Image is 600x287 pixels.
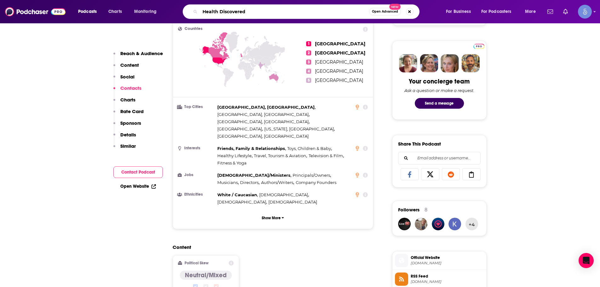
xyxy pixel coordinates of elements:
span: Toys, Children & Baby [287,146,331,151]
span: , [261,179,294,186]
span: [GEOGRAPHIC_DATA] [217,126,262,131]
span: [GEOGRAPHIC_DATA] [315,68,363,74]
span: , [217,125,263,133]
span: [GEOGRAPHIC_DATA] [315,59,363,65]
span: Official Website [411,255,484,261]
span: , [217,104,316,111]
span: , [217,172,291,179]
span: , [217,198,267,206]
span: New [389,4,401,10]
span: , [217,152,253,159]
span: [GEOGRAPHIC_DATA] [315,50,365,56]
input: Search podcasts, credits, & more... [200,7,369,17]
span: 3 [306,60,311,65]
h3: Top Cities [178,105,215,109]
span: White / Caucasian [217,192,257,197]
span: [DEMOGRAPHIC_DATA] [268,199,317,204]
button: Contacts [113,85,141,97]
p: Contacts [120,85,141,91]
span: 1 [306,41,311,46]
a: Charts [104,7,126,17]
img: Sydney Profile [399,54,417,72]
h3: Jobs [178,173,215,177]
h2: Content [173,244,369,250]
span: Charts [108,7,122,16]
h4: Neutral/Mixed [185,271,227,279]
span: feeds.redcircle.com [411,279,484,284]
span: 5 [306,78,311,83]
button: Sponsors [113,120,141,132]
span: For Podcasters [481,7,511,16]
span: , [287,145,332,152]
button: Show profile menu [578,5,592,19]
span: , [240,179,260,186]
button: open menu [442,7,479,17]
button: Similar [113,143,136,155]
span: [DEMOGRAPHIC_DATA] [217,199,266,204]
span: [GEOGRAPHIC_DATA] [315,77,363,83]
div: Search podcasts, credits, & more... [189,4,426,19]
a: Show notifications dropdown [561,6,570,17]
span: Fitness & Yoga [217,160,247,165]
button: Charts [113,97,135,108]
span: [GEOGRAPHIC_DATA], [GEOGRAPHIC_DATA] [217,112,309,117]
div: Your concierge team [409,77,470,85]
span: Followers [398,207,420,213]
a: Share on Reddit [442,168,460,180]
span: , [217,179,239,186]
span: Podcasts [78,7,97,16]
a: Open Website [120,184,156,189]
button: Rate Card [113,108,144,120]
span: Travel, Tourism & Aviation [254,153,306,158]
button: Open AdvancedNew [369,8,401,15]
span: , [217,145,286,152]
span: Authors/Writers [261,180,293,185]
div: 8 [425,207,427,213]
a: Show notifications dropdown [545,6,556,17]
h2: Political Skew [185,261,209,265]
span: More [525,7,536,16]
span: , [293,172,331,179]
button: Show More [178,212,368,224]
span: 4 [306,69,311,74]
span: Television & Film [309,153,343,158]
span: [DEMOGRAPHIC_DATA] [259,192,308,197]
span: Principals/Owners [293,173,330,178]
input: Email address or username... [403,152,475,164]
span: Healthy Lifestyle [217,153,252,158]
p: Rate Card [120,108,144,114]
span: [US_STATE], [GEOGRAPHIC_DATA] [264,126,334,131]
img: Jon Profile [461,54,480,72]
a: Podchaser - Follow, Share and Rate Podcasts [5,6,66,18]
span: Countries [185,27,203,31]
button: open menu [521,7,544,17]
span: Musicians [217,180,238,185]
img: elvenkass [449,218,461,230]
a: DenialRiver [432,218,444,230]
span: Friends, Family & Relationships [217,146,285,151]
img: raymondlhadfield [398,218,411,230]
div: Ask a question or make a request. [404,88,474,93]
span: [GEOGRAPHIC_DATA], [GEOGRAPHIC_DATA] [217,134,309,139]
a: RSS Feed[DOMAIN_NAME] [395,273,484,286]
span: redcircle.com [411,261,484,266]
p: Sponsors [120,120,141,126]
span: , [217,118,310,125]
a: Pro website [473,43,484,49]
span: Company Founders [296,180,336,185]
span: 2 [306,50,311,55]
p: Show More [262,216,281,220]
div: Search followers [398,152,481,164]
span: , [254,152,307,159]
p: Reach & Audience [120,50,163,56]
img: User Profile [578,5,592,19]
button: Reach & Audience [113,50,163,62]
span: For Business [446,7,471,16]
span: Logged in as Spiral5-G1 [578,5,592,19]
button: open menu [477,7,521,17]
img: Jules Profile [441,54,459,72]
button: open menu [130,7,165,17]
button: Contact Podcast [113,166,163,178]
